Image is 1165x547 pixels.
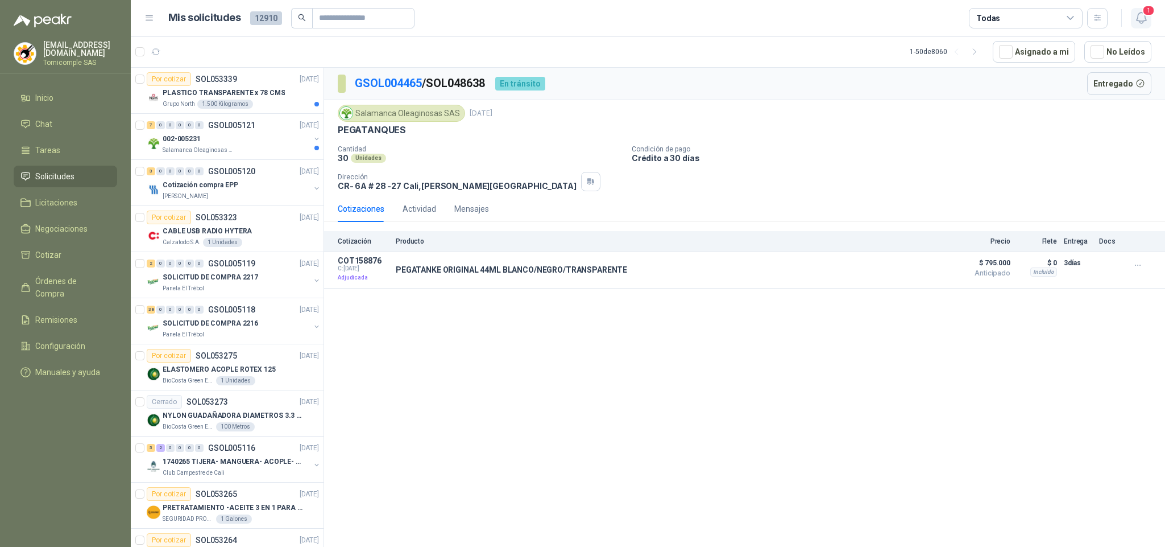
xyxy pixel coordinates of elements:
[396,265,627,274] p: PEGATANKE ORIGINAL 44ML BLANCO/NEGRO/TRANSPARENTE
[495,77,545,91] div: En tránsito
[338,256,389,265] p: COT158876
[35,314,77,326] span: Remisiones
[168,10,241,26] h1: Mis solicitudes
[147,211,191,224] div: Por cotizar
[355,75,486,92] p: / SOL048638
[147,441,321,478] a: 5 2 0 0 0 0 GSOL005116[DATE] Company Logo1740265 TIJERA- MANGUERA- ACOPLE- SURTIDORESClub Campest...
[340,107,353,120] img: Company Logo
[176,306,184,314] div: 0
[632,153,1160,163] p: Crédito a 30 días
[35,366,100,379] span: Manuales y ayuda
[14,87,117,109] a: Inicio
[14,244,117,266] a: Cotizar
[147,260,155,268] div: 2
[208,260,255,268] p: GSOL005119
[147,121,155,129] div: 7
[196,490,237,498] p: SOL053265
[454,203,489,215] div: Mensajes
[338,124,406,136] p: PEGATANQUES
[185,121,194,129] div: 0
[216,515,252,524] div: 1 Galones
[14,43,36,64] img: Company Logo
[338,272,389,283] p: Adjudicada
[338,203,384,215] div: Cotizaciones
[35,249,61,261] span: Cotizar
[298,14,306,22] span: search
[176,260,184,268] div: 0
[338,237,389,245] p: Cotización
[196,352,237,360] p: SOL053275
[14,309,117,331] a: Remisiones
[1142,5,1155,16] span: 1
[163,422,214,431] p: BioCosta Green Energy S.A.S
[300,74,319,85] p: [DATE]
[163,272,258,283] p: SOLICITUD DE COMPRA 2217
[166,444,175,452] div: 0
[300,535,319,546] p: [DATE]
[147,303,321,339] a: 38 0 0 0 0 0 GSOL005118[DATE] Company LogoSOLICITUD DE COMPRA 2216Panela El Trébol
[250,11,282,25] span: 12910
[163,318,258,329] p: SOLICITUD DE COMPRA 2216
[195,260,204,268] div: 0
[196,75,237,83] p: SOL053339
[147,459,160,473] img: Company Logo
[300,120,319,131] p: [DATE]
[176,121,184,129] div: 0
[185,260,194,268] div: 0
[163,100,195,109] p: Grupo North
[910,43,984,61] div: 1 - 50 de 8060
[1087,72,1152,95] button: Entregado
[35,144,60,157] span: Tareas
[300,212,319,223] p: [DATE]
[1099,237,1122,245] p: Docs
[300,489,319,500] p: [DATE]
[1017,237,1057,245] p: Flete
[993,41,1075,63] button: Asignado a mi
[203,238,242,247] div: 1 Unidades
[208,306,255,314] p: GSOL005118
[147,118,321,155] a: 7 0 0 0 0 0 GSOL005121[DATE] Company Logo002-005231Salamanca Oleaginosas SAS
[147,183,160,196] img: Company Logo
[208,121,255,129] p: GSOL005121
[14,139,117,161] a: Tareas
[131,390,324,437] a: CerradoSOL053273[DATE] Company LogoNYLON GUADAÑADORA DIAMETROS 3.3 mmBioCosta Green Energy S.A.S1...
[14,218,117,240] a: Negociaciones
[338,173,577,181] p: Dirección
[35,170,74,183] span: Solicitudes
[976,12,1000,24] div: Todas
[338,105,465,122] div: Salamanca Oleaginosas SAS
[1084,41,1151,63] button: No Leídos
[163,192,208,201] p: [PERSON_NAME]
[166,121,175,129] div: 0
[147,413,160,427] img: Company Logo
[147,505,160,519] img: Company Logo
[953,256,1010,270] span: $ 795.000
[300,166,319,177] p: [DATE]
[300,351,319,361] p: [DATE]
[131,206,324,252] a: Por cotizarSOL053323[DATE] Company LogoCABLE USB RADIO HYTERACalzatodo S.A.1 Unidades
[196,213,237,221] p: SOL053323
[35,196,77,209] span: Licitaciones
[338,153,349,163] p: 30
[163,238,201,247] p: Calzatodo S.A.
[195,444,204,452] div: 0
[1064,237,1092,245] p: Entrega
[195,167,204,175] div: 0
[14,14,72,27] img: Logo peakr
[14,335,117,357] a: Configuración
[351,154,386,163] div: Unidades
[163,410,304,421] p: NYLON GUADAÑADORA DIAMETROS 3.3 mm
[208,444,255,452] p: GSOL005116
[300,397,319,408] p: [DATE]
[185,444,194,452] div: 0
[163,503,304,513] p: PRETRATAMIENTO -ACEITE 3 EN 1 PARA ARMAMENTO
[1064,256,1092,270] p: 3 días
[163,468,225,478] p: Club Campestre de Cali
[632,145,1160,153] p: Condición de pago
[147,91,160,104] img: Company Logo
[163,284,204,293] p: Panela El Trébol
[156,444,165,452] div: 2
[396,237,947,245] p: Producto
[163,515,214,524] p: SEGURIDAD PROVISER LTDA
[338,265,389,272] span: C: [DATE]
